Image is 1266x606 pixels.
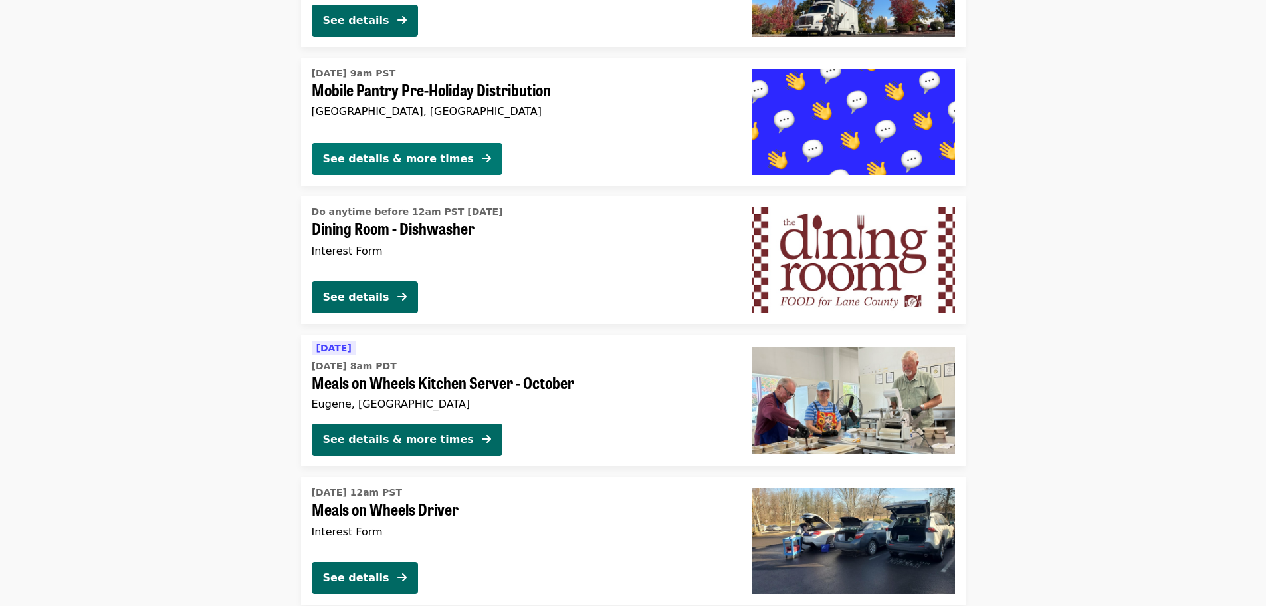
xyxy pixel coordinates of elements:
[752,488,955,594] img: Meals on Wheels Driver organized by Food for Lane County
[752,69,955,175] img: Mobile Pantry Pre-Holiday Distribution organized by Food for Lane County
[752,347,955,454] img: Meals on Wheels Kitchen Server - October organized by Food for Lane County
[312,500,730,519] span: Meals on Wheels Driver
[312,105,730,118] div: [GEOGRAPHIC_DATA], [GEOGRAPHIC_DATA]
[482,433,491,446] i: arrow-right icon
[323,289,389,305] div: See details
[316,343,352,353] span: [DATE]
[312,219,730,238] span: Dining Room - Dishwasher
[323,570,389,586] div: See details
[301,58,966,186] a: See details for "Mobile Pantry Pre-Holiday Distribution"
[312,424,502,456] button: See details & more times
[312,67,396,80] time: [DATE] 9am PST
[312,143,502,175] button: See details & more times
[312,206,503,217] span: Do anytime before 12am PST [DATE]
[312,281,418,313] button: See details
[312,526,383,538] span: Interest Form
[312,373,730,392] span: Meals on Wheels Kitchen Server - October
[312,562,418,594] button: See details
[312,245,383,257] span: Interest Form
[323,151,474,167] div: See details & more times
[312,486,402,500] time: [DATE] 12am PST
[323,432,474,448] div: See details & more times
[752,207,955,313] img: Dining Room - Dishwasher organized by Food for Lane County
[312,80,730,100] span: Mobile Pantry Pre-Holiday Distribution
[312,398,730,410] div: Eugene, [GEOGRAPHIC_DATA]
[323,13,389,29] div: See details
[301,196,966,324] a: See details for "Dining Room - Dishwasher"
[397,571,407,584] i: arrow-right icon
[482,152,491,165] i: arrow-right icon
[301,335,966,466] a: See details for "Meals on Wheels Kitchen Server - October"
[301,477,966,605] a: See details for "Meals on Wheels Driver"
[312,359,397,373] time: [DATE] 8am PDT
[397,291,407,303] i: arrow-right icon
[312,5,418,37] button: See details
[397,14,407,27] i: arrow-right icon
